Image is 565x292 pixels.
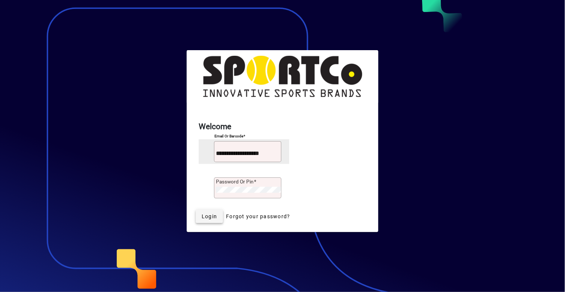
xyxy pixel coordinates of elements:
[199,121,366,133] h2: Welcome
[214,134,243,138] mat-label: Email or Barcode
[196,210,223,223] button: Login
[202,213,217,220] span: Login
[226,213,290,220] span: Forgot your password?
[223,210,293,223] a: Forgot your password?
[216,179,254,185] mat-label: Password or Pin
